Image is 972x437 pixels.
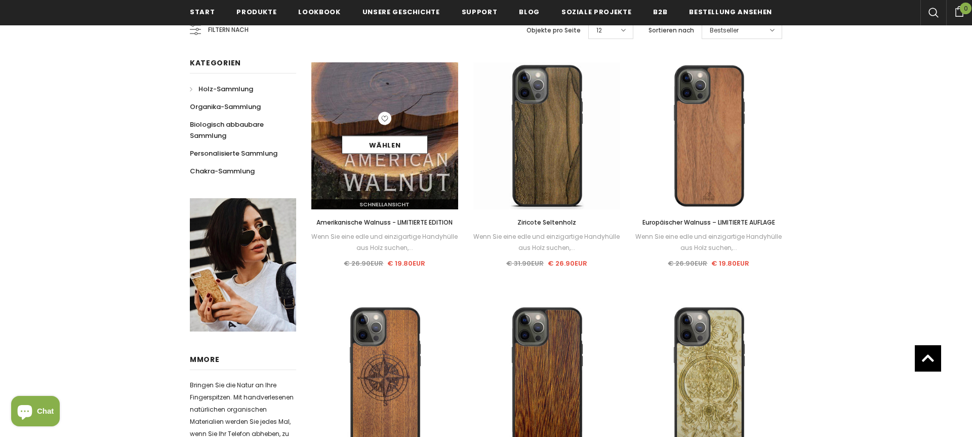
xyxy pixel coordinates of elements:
[519,7,540,17] span: Blog
[649,25,694,35] label: Sortieren nach
[359,200,410,208] span: Schnellansicht
[946,5,972,17] a: 0
[236,7,276,17] span: Produkte
[517,218,576,227] span: Ziricote Seltenholz
[208,24,249,35] span: Filtern nach
[473,231,620,253] div: Wenn Sie eine edle und einzigartige Handyhülle aus Holz suchen,...
[689,7,772,17] span: Bestellung ansehen
[190,7,215,17] span: Start
[653,7,667,17] span: B2B
[190,120,264,140] span: Biologisch abbaubare Sammlung
[473,217,620,228] a: Ziricote Seltenholz
[596,25,602,35] span: 12
[190,80,253,98] a: Holz-Sammlung
[635,231,782,253] div: Wenn Sie eine edle und einzigartige Handyhülle aus Holz suchen,...
[190,98,261,116] a: Organika-Sammlung
[387,259,425,268] span: € 19.80EUR
[316,218,453,227] span: Amerikanische Walnuss - LIMITIERTE EDITION
[561,7,631,17] span: Soziale Projekte
[198,84,253,94] span: Holz-Sammlung
[642,218,775,227] span: Europäischer Walnuss – LIMITIERTE AUFLAGE
[960,3,971,14] span: 0
[462,7,498,17] span: Support
[635,217,782,228] a: Europäischer Walnuss – LIMITIERTE AUFLAGE
[190,354,220,365] span: MMORE
[710,25,739,35] span: Bestseller
[311,217,458,228] a: Amerikanische Walnuss - LIMITIERTE EDITION
[190,116,285,144] a: Biologisch abbaubare Sammlung
[298,7,340,17] span: Lookbook
[668,259,707,268] span: € 26.90EUR
[190,149,277,158] span: Personalisierte Sammlung
[190,102,261,112] span: Organika-Sammlung
[362,7,440,17] span: Unsere Geschichte
[311,199,458,209] a: Schnellansicht
[526,25,581,35] label: Objekte pro Seite
[190,166,255,176] span: Chakra-Sammlung
[342,136,428,154] a: Wählen
[548,259,587,268] span: € 26.90EUR
[711,259,749,268] span: € 19.80EUR
[311,231,458,253] div: Wenn Sie eine edle und einzigartige Handyhülle aus Holz suchen,...
[344,259,383,268] span: € 26.90EUR
[506,259,544,268] span: € 31.90EUR
[190,144,277,162] a: Personalisierte Sammlung
[8,396,63,429] inbox-online-store-chat: Shopify online store chat
[190,58,241,68] span: Kategorien
[190,162,255,180] a: Chakra-Sammlung
[311,62,458,209] img: American Walnut Raw Wood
